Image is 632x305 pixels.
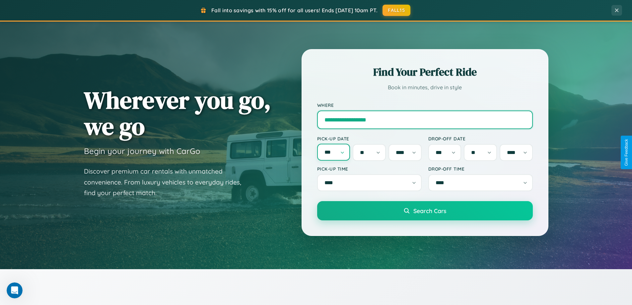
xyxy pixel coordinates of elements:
[383,5,410,16] button: FALL15
[317,136,422,141] label: Pick-up Date
[7,282,23,298] iframe: Intercom live chat
[211,7,378,14] span: Fall into savings with 15% off for all users! Ends [DATE] 10am PT.
[428,166,533,172] label: Drop-off Time
[317,65,533,79] h2: Find Your Perfect Ride
[84,87,271,139] h1: Wherever you go, we go
[84,146,200,156] h3: Begin your journey with CarGo
[428,136,533,141] label: Drop-off Date
[317,83,533,92] p: Book in minutes, drive in style
[84,166,250,198] p: Discover premium car rentals with unmatched convenience. From luxury vehicles to everyday rides, ...
[413,207,446,214] span: Search Cars
[624,139,629,166] div: Give Feedback
[317,102,533,108] label: Where
[317,166,422,172] label: Pick-up Time
[317,201,533,220] button: Search Cars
